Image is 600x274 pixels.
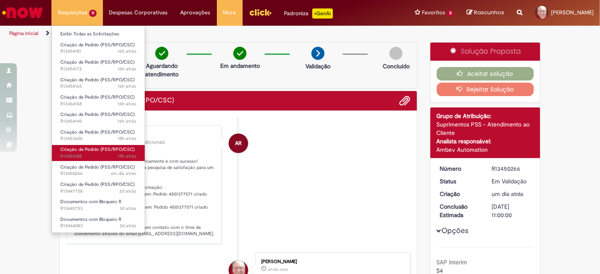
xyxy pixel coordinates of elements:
p: Validação [305,62,330,70]
img: arrow-next.png [311,47,324,60]
span: AR [235,133,242,153]
span: Criação de Pedido (PSS/RPO/CSC) [60,146,135,153]
span: Criação de Pedido (PSS/RPO/CSC) [60,94,135,100]
div: Em Validação [492,177,531,185]
span: 3d atrás [119,205,136,212]
span: R13453108 [60,153,136,160]
span: Criação de Pedido (PSS/RPO/CSC) [60,42,135,48]
div: Solução Proposta [430,43,541,61]
time: 25/08/2025 17:14:48 [119,205,136,212]
a: Aberto R13454181 : Criação de Pedido (PSS/RPO/CSC) [52,40,145,56]
div: Grupo de Atribuição: [437,112,534,120]
span: Criação de Pedido (PSS/RPO/CSC) [60,181,135,188]
span: Criação de Pedido (PSS/RPO/CSC) [60,164,135,170]
span: R13445753 [60,205,136,212]
span: R13450266 [60,170,136,177]
a: Aberto R13454172 : Criação de Pedido (PSS/RPO/CSC) [52,58,145,73]
span: 3d atrás [119,223,136,229]
a: Aberto R13454158 : Criação de Pedido (PSS/RPO/CSC) [52,93,145,108]
span: 16h atrás [118,83,136,89]
span: More [223,8,236,17]
span: Despesas Corporativas [109,8,168,17]
button: Rejeitar Solução [437,83,534,96]
img: click_logo_yellow_360x200.png [249,6,272,19]
div: Padroniza [284,8,333,19]
span: um dia atrás [492,190,523,198]
span: R13453606 [60,135,136,142]
span: 16h atrás [118,48,136,54]
img: check-circle-green.png [155,47,168,60]
a: Aberto R13450266 : Criação de Pedido (PSS/RPO/CSC) [52,163,145,178]
div: R13450266 [492,164,531,173]
span: 19h atrás [118,153,136,159]
span: 16h atrás [118,118,136,124]
time: 25/08/2025 12:36:13 [119,223,136,229]
a: Aberto R13444083 : Documentos com Bloqueio R [52,215,145,231]
dt: Conclusão Estimada [434,202,486,219]
span: Requisições [58,8,87,17]
span: Criação de Pedido (PSS/RPO/CSC) [60,59,135,65]
span: R13454181 [60,48,136,55]
button: Adicionar anexos [400,95,411,106]
a: Exibir Todas as Solicitações [52,30,145,39]
span: R13454158 [60,101,136,107]
span: Documentos com Bloqueio R [60,216,122,223]
span: 18h atrás [118,135,136,142]
a: Aberto R13445753 : Documentos com Bloqueio R [52,197,145,213]
span: 11 [89,10,97,17]
a: Aberto R13454145 : Criação de Pedido (PSS/RPO/CSC) [52,110,145,126]
span: um dia atrás [268,267,288,272]
span: R13444083 [60,223,136,229]
img: check-circle-green.png [233,47,246,60]
time: 27/08/2025 18:31:56 [118,48,136,54]
div: Suprimentos PSS - Atendimento ao Cliente [437,120,534,137]
span: Criação de Pedido (PSS/RPO/CSC) [60,111,135,118]
span: R13447758 [60,188,136,195]
span: 2d atrás [119,188,136,194]
time: 26/08/2025 11:20:16 [119,188,136,194]
span: [PERSON_NAME] [551,9,594,16]
span: Aprovações [181,8,211,17]
time: 26/08/2025 19:08:32 [492,190,523,198]
a: Aberto R13447758 : Criação de Pedido (PSS/RPO/CSC) [52,180,145,196]
div: 26/08/2025 19:08:32 [492,190,531,198]
p: Aguardando atendimento [141,62,182,78]
p: Em andamento [220,62,260,70]
span: 16h atrás [118,101,136,107]
time: 27/08/2025 18:17:29 [118,118,136,124]
time: 27/08/2025 16:33:28 [118,135,136,142]
img: ServiceNow [1,4,44,21]
span: um dia atrás [111,170,136,177]
p: Concluído [383,62,410,70]
span: Criação de Pedido (PSS/RPO/CSC) [60,77,135,83]
time: 27/08/2025 18:25:08 [118,83,136,89]
span: R13454165 [60,83,136,90]
span: Criação de Pedido (PSS/RPO/CSC) [60,129,135,135]
span: 16h atrás [118,66,136,72]
time: 26/08/2025 19:08:28 [268,267,288,272]
ul: Trilhas de página [6,26,394,41]
a: Página inicial [9,30,38,37]
a: Aberto R13454165 : Criação de Pedido (PSS/RPO/CSC) [52,75,145,91]
span: R13454172 [60,66,136,73]
span: R13454145 [60,118,136,125]
span: Rascunhos [474,8,504,16]
time: 27/08/2025 15:21:05 [118,153,136,159]
ul: Requisições [51,25,145,233]
a: Aberto R13453108 : Criação de Pedido (PSS/RPO/CSC) [52,145,145,161]
span: Favoritos [422,8,445,17]
div: [PERSON_NAME] [261,259,402,264]
button: Aceitar solução [437,67,534,81]
span: 5 [447,10,454,17]
time: 27/08/2025 18:22:22 [118,101,136,107]
div: [DATE] 11:00:00 [492,202,531,219]
dt: Criação [434,190,486,198]
dt: Número [434,164,486,173]
span: Documentos com Bloqueio R [60,199,122,205]
img: img-circle-grey.png [389,47,403,60]
a: Rascunhos [467,9,504,17]
b: SAP Interim [437,258,468,266]
a: Aberto R13453606 : Criação de Pedido (PSS/RPO/CSC) [52,128,145,143]
p: +GenAi [312,8,333,19]
time: 27/08/2025 18:28:32 [118,66,136,72]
